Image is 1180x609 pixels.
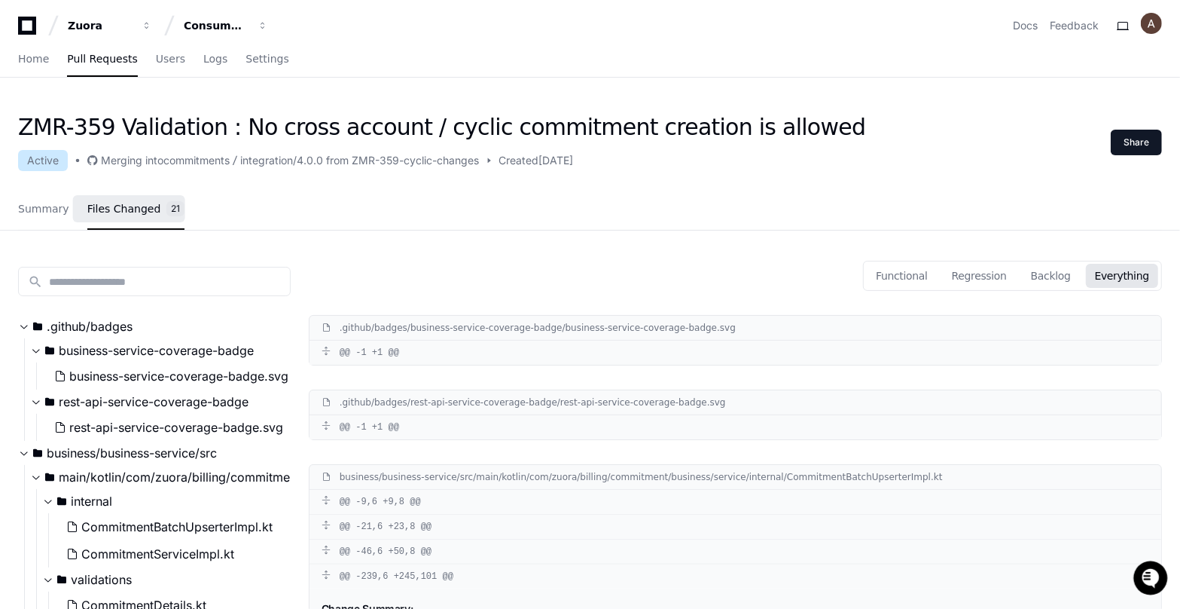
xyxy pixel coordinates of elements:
svg: Directory [45,468,54,486]
span: Users [156,54,185,63]
span: Home [18,54,49,63]
svg: Directory [45,393,54,411]
svg: Directory [45,341,54,360]
div: @@ -21,6 +23,8 @@ [309,515,1161,539]
button: business-service-coverage-badge.svg [48,363,288,390]
img: PlayerZero [15,15,45,45]
button: Functional [867,264,937,288]
button: Start new chat [256,117,274,135]
div: business/business-service/src/main/kotlin/com/zuora/billing/commitment/business/service/internal/... [340,471,943,483]
img: 1736555170064-99ba0984-63c1-480f-8ee9-699278ef63ed [15,112,42,139]
div: @@ -46,6 +50,8 @@ [309,540,1161,564]
div: Merging into [101,153,163,168]
div: @@ -9,6 +9,8 @@ [309,490,1161,514]
button: Regression [943,264,1016,288]
button: Consumption [178,12,274,39]
button: main/kotlin/com/zuora/billing/commitment/business/service [30,465,303,489]
button: rest-api-service-coverage-badge [30,390,297,414]
button: validations [42,568,303,592]
span: Created [499,153,538,168]
span: Logs [203,54,227,63]
span: validations [71,571,132,589]
a: Logs [203,42,227,77]
h1: ZMR-359 Validation : No cross account / cyclic commitment creation is allowed [18,114,865,141]
button: business/business-service/src [18,441,291,465]
button: CommitmentBatchUpserterImpl.kt [60,513,294,540]
span: CommitmentBatchUpserterImpl.kt [81,518,273,536]
img: ACg8ocKK1hs6bJw7Zo2nN-qhVDJ-gvC9fZ4QCyrcvL_XWJzIEmNMLg=s96-c [1141,13,1162,34]
svg: Directory [33,317,42,335]
button: business-service-coverage-badge [30,338,297,363]
div: Consumption [184,18,249,33]
a: Docs [1013,18,1038,33]
span: rest-api-service-coverage-badge [59,393,249,411]
button: internal [42,489,303,513]
div: commitments [163,153,230,168]
div: integration/4.0.0 from ZMR-359-cyclic-changes [240,153,479,168]
div: @@ -1 +1 @@ [309,341,1161,365]
div: @@ -1 +1 @@ [309,415,1161,439]
a: Pull Requests [67,42,137,77]
span: Pull Requests [67,54,137,63]
span: business-service-coverage-badge.svg [69,367,288,385]
svg: Directory [57,492,66,510]
a: Powered byPylon [106,158,182,170]
mat-icon: search [28,274,43,289]
div: Welcome [15,60,274,84]
span: Pylon [150,158,182,170]
div: Start new chat [51,112,247,127]
a: Home [18,42,49,77]
button: .github/badges [18,314,291,338]
span: [DATE] [538,153,573,168]
span: .github/badges [47,317,133,335]
div: We're available if you need us! [51,127,191,139]
span: internal [71,492,112,510]
span: 21 [166,201,184,216]
a: Settings [245,42,288,77]
div: .github/badges/business-service-coverage-badge/business-service-coverage-badge.svg [340,322,736,334]
iframe: Open customer support [1132,559,1172,600]
div: .github/badges/rest-api-service-coverage-badge/rest-api-service-coverage-badge.svg [340,396,726,409]
button: Backlog [1022,264,1080,288]
span: Settings [245,54,288,63]
span: rest-api-service-coverage-badge.svg [69,418,283,436]
button: rest-api-service-coverage-badge.svg [48,414,288,441]
button: Share [1111,130,1162,155]
button: Everything [1086,264,1158,288]
span: main/kotlin/com/zuora/billing/commitment/business/service [59,468,303,486]
span: Summary [18,204,69,213]
span: business-service-coverage-badge [59,341,254,360]
button: Zuora [62,12,158,39]
div: Active [18,150,68,171]
button: Feedback [1050,18,1099,33]
a: Users [156,42,185,77]
span: business/business-service/src [47,444,217,462]
svg: Directory [57,571,66,589]
svg: Directory [33,444,42,462]
div: @@ -239,6 +245,101 @@ [309,565,1161,589]
span: Files Changed [87,204,161,213]
span: CommitmentServiceImpl.kt [81,545,234,563]
div: Zuora [68,18,133,33]
button: CommitmentServiceImpl.kt [60,540,294,568]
